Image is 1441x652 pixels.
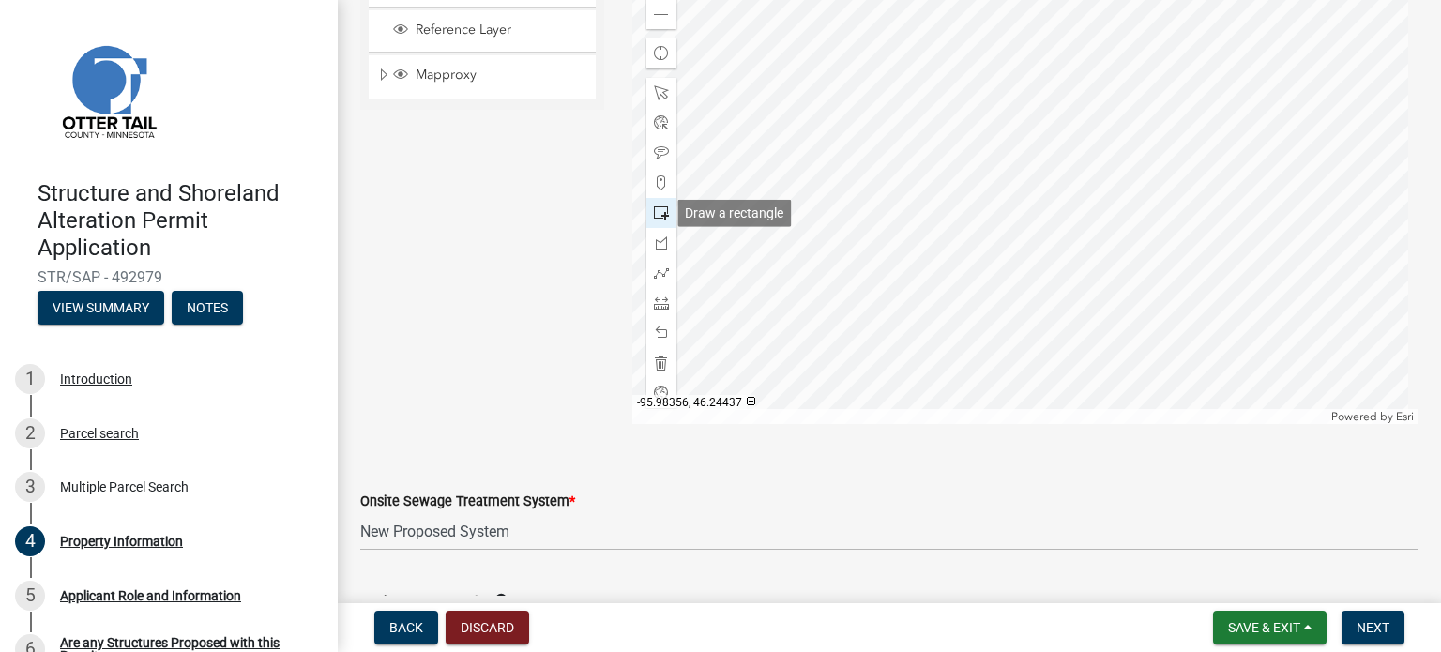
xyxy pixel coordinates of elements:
[1342,611,1404,644] button: Next
[646,38,676,68] div: Find my location
[1327,409,1418,424] div: Powered by
[1213,611,1327,644] button: Save & Exit
[390,67,589,85] div: Mapproxy
[15,472,45,502] div: 3
[369,10,596,53] li: Reference Layer
[172,291,243,325] button: Notes
[1396,410,1414,423] a: Esri
[1357,620,1389,635] span: Next
[60,589,241,602] div: Applicant Role and Information
[15,364,45,394] div: 1
[446,611,529,644] button: Discard
[374,611,438,644] button: Back
[15,418,45,448] div: 2
[411,67,589,83] span: Mapproxy
[38,180,323,261] h4: Structure and Shoreland Alteration Permit Application
[369,55,596,99] li: Mapproxy
[15,581,45,611] div: 5
[60,535,183,548] div: Property Information
[172,302,243,317] wm-modal-confirm: Notes
[60,372,132,386] div: Introduction
[60,427,139,440] div: Parcel search
[38,268,300,286] span: STR/SAP - 492979
[38,302,164,317] wm-modal-confirm: Summary
[390,22,589,40] div: Reference Layer
[677,200,791,227] div: Draw a rectangle
[376,67,390,86] span: Expand
[38,20,178,160] img: Otter Tail County, Minnesota
[38,291,164,325] button: View Summary
[1228,620,1300,635] span: Save & Exit
[360,495,575,508] label: Onsite Sewage Treatment System
[60,480,189,493] div: Multiple Parcel Search
[15,526,45,556] div: 4
[494,593,508,606] i: info
[411,22,589,38] span: Reference Layer
[389,620,423,635] span: Back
